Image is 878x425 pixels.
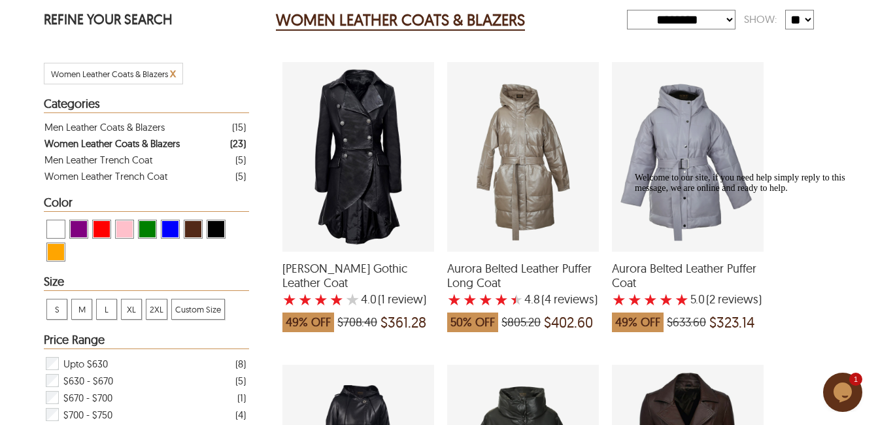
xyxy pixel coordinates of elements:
[170,65,176,80] span: x
[44,406,246,423] div: Filter $700 - $750 Women Leather Coats & Blazers
[172,299,224,319] span: Custom Size
[44,135,180,152] div: Women Leather Coats & Blazers
[447,243,599,339] a: Aurora Belted Leather Puffer Long Coat with a 4.75 Star Rating 4 Product Review which was at a pr...
[44,168,167,184] div: Women Leather Trench Coat
[298,293,312,306] label: 2 rating
[282,262,434,290] span: Agnes Long Gothic Leather Coat
[44,168,246,184] a: Filter Women Leather Trench Coat
[92,220,111,239] div: View Red Women Leather Coats & Blazers
[501,316,541,329] span: $805.20
[63,406,112,423] span: $700 - $750
[282,293,297,306] label: 1 rating
[63,389,112,406] span: $670 - $700
[337,316,377,329] span: $708.40
[237,390,246,406] div: ( 1 )
[46,243,65,262] div: View Orange Women Leather Coats & Blazers
[612,313,664,332] span: 49% OFF
[447,313,498,332] span: 50% OFF
[47,299,67,319] span: S
[115,220,134,239] div: View Pink Women Leather Coats & Blazers
[184,220,203,239] div: View Brown ( Brand Color ) Women Leather Coats & Blazers
[122,299,141,319] span: XL
[544,316,593,329] span: $402.60
[230,135,246,152] div: ( 23 )
[447,262,599,290] span: Aurora Belted Leather Puffer Long Coat
[161,220,180,239] div: View Blue Women Leather Coats & Blazers
[380,316,426,329] span: $361.28
[329,293,344,306] label: 4 rating
[378,293,426,306] span: )
[121,299,142,320] div: View XL Women Leather Coats & Blazers
[5,5,216,25] span: Welcome to our site, if you need help simply reply to this message, we are online and ready to help.
[276,10,525,31] h2: WOMEN LEATHER COATS & BLAZERS
[170,69,176,79] a: Cancel Filter
[551,293,594,306] span: reviews
[44,135,246,152] a: Filter Women Leather Coats & Blazers
[232,119,246,135] div: ( 15 )
[44,355,246,372] div: Filter Upto $630 Women Leather Coats & Blazers
[463,293,477,306] label: 2 rating
[171,299,225,320] div: View Custom Size Women Leather Coats & Blazers
[494,293,509,306] label: 4 rating
[541,293,551,306] span: (4
[44,152,152,168] div: Men Leather Trench Coat
[235,356,246,372] div: ( 8 )
[44,152,246,168] a: Filter Men Leather Trench Coat
[72,299,92,319] span: M
[823,373,865,412] iframe: chat widget
[44,196,249,212] div: Heading Filter Women Leather Coats & Blazers by Color
[44,10,249,31] p: REFINE YOUR SEARCH
[44,97,249,113] div: Heading Filter Women Leather Coats & Blazers by Categories
[235,168,246,184] div: ( 5 )
[612,293,626,306] label: 1 rating
[96,299,117,320] div: View L Women Leather Coats & Blazers
[385,293,423,306] span: review
[282,313,334,332] span: 49% OFF
[207,220,226,239] div: View Black Women Leather Coats & Blazers
[44,119,165,135] div: Men Leather Coats & Blazers
[541,293,598,306] span: )
[235,373,246,389] div: ( 5 )
[235,407,246,423] div: ( 4 )
[44,119,246,135] a: Filter Men Leather Coats & Blazers
[510,293,523,306] label: 5 rating
[276,7,612,33] div: Women Leather Coats & Blazers 23 Results Found
[735,8,785,31] div: Show:
[282,243,434,339] a: Agnes Long Gothic Leather Coat with a 4 Star Rating 1 Product Review which was at a price of $708...
[447,293,462,306] label: 1 rating
[612,243,764,339] a: Aurora Belted Leather Puffer Coat with a 5 Star Rating 2 Product Review which was at a price of $...
[314,293,328,306] label: 3 rating
[138,220,157,239] div: View Green Women Leather Coats & Blazers
[524,293,540,306] label: 4.8
[46,220,65,239] div: View One Color Women Leather Coats & Blazers
[235,152,246,168] div: ( 5 )
[44,389,246,406] div: Filter $670 - $700 Women Leather Coats & Blazers
[345,293,360,306] label: 5 rating
[71,299,92,320] div: View M Women Leather Coats & Blazers
[378,293,385,306] span: (1
[46,299,67,320] div: View S Women Leather Coats & Blazers
[5,5,241,26] div: Welcome to our site, if you need help simply reply to this message, we are online and ready to help.
[44,372,246,389] div: Filter $630 - $670 Women Leather Coats & Blazers
[612,262,764,290] span: Aurora Belted Leather Puffer Coat
[630,167,865,366] iframe: chat widget
[97,299,116,319] span: L
[63,355,108,372] span: Upto $630
[361,293,377,306] label: 4.0
[479,293,493,306] label: 3 rating
[63,372,113,389] span: $630 - $670
[146,299,167,320] div: View 2XL Women Leather Coats & Blazers
[44,333,249,349] div: Heading Filter Women Leather Coats & Blazers by Price Range
[146,299,167,319] span: 2XL
[69,220,88,239] div: View Purple Women Leather Coats & Blazers
[51,69,168,79] span: Filter Women Leather Coats & Blazers
[628,293,642,306] label: 2 rating
[44,275,249,291] div: Heading Filter Women Leather Coats & Blazers by Size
